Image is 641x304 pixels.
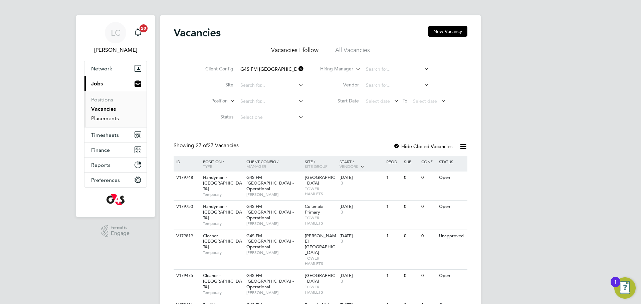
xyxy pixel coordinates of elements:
span: Temporary [203,250,243,255]
div: 0 [402,230,420,242]
div: [DATE] [340,204,383,210]
a: 20 [131,22,145,43]
span: [PERSON_NAME] [246,192,301,197]
span: [GEOGRAPHIC_DATA] [305,175,335,186]
div: 1 [385,172,402,184]
button: New Vacancy [428,26,467,37]
span: Engage [111,231,130,236]
li: Vacancies I follow [271,46,318,58]
div: 0 [402,201,420,213]
a: Placements [91,115,119,121]
div: V179819 [175,230,198,242]
span: G4S FM [GEOGRAPHIC_DATA] - Operational [246,273,294,290]
a: Positions [91,96,113,103]
div: 1 [614,282,617,291]
div: 0 [420,270,437,282]
span: [PERSON_NAME][GEOGRAPHIC_DATA] [305,233,336,256]
div: Sub [402,156,420,167]
div: [DATE] [340,175,383,181]
span: Finance [91,147,110,153]
span: Timesheets [91,132,119,138]
span: Cleaner - [GEOGRAPHIC_DATA] [203,233,242,250]
label: Vendor [320,82,359,88]
span: LC [111,28,121,37]
label: Position [189,98,228,104]
span: [PERSON_NAME] [246,221,301,226]
span: Temporary [203,290,243,295]
span: [GEOGRAPHIC_DATA] [305,273,335,284]
button: Timesheets [84,127,147,142]
span: 3 [340,210,344,215]
div: [DATE] [340,273,383,279]
a: LC[PERSON_NAME] [84,22,147,54]
label: Client Config [195,66,233,72]
span: Cleaner - [GEOGRAPHIC_DATA] [203,273,242,290]
label: Start Date [320,98,359,104]
span: G4S FM [GEOGRAPHIC_DATA] - Operational [246,175,294,192]
span: Vendors [340,164,358,169]
span: 3 [340,181,344,186]
input: Search for... [364,81,429,90]
span: Site Group [305,164,328,169]
span: To [401,96,409,105]
button: Network [84,61,147,76]
div: Site / [303,156,338,172]
span: G4S FM [GEOGRAPHIC_DATA] - Operational [246,233,294,250]
a: Go to home page [84,194,147,205]
span: [PERSON_NAME] [246,290,301,295]
input: Search for... [364,65,429,74]
span: 20 [140,24,148,32]
span: Temporary [203,192,243,197]
li: All Vacancies [335,46,370,58]
a: Powered byEngage [101,225,130,238]
button: Finance [84,142,147,157]
span: TOWER HAMLETS [305,215,337,226]
input: Search for... [238,97,304,106]
span: TOWER HAMLETS [305,284,337,295]
span: Temporary [203,221,243,226]
button: Preferences [84,173,147,187]
div: Unapproved [437,230,466,242]
span: Columbia Primary [305,204,324,215]
span: Jobs [91,80,103,87]
input: Search for... [238,81,304,90]
nav: Main navigation [76,15,155,217]
div: Status [437,156,466,167]
div: ID [175,156,198,167]
div: V179748 [175,172,198,184]
label: Hide Closed Vacancies [393,143,453,149]
span: Reports [91,162,111,168]
span: Preferences [91,177,120,183]
div: Open [437,172,466,184]
span: Manager [246,164,266,169]
label: Status [195,114,233,120]
span: Handyman - [GEOGRAPHIC_DATA] [203,175,242,192]
div: 0 [420,230,437,242]
h2: Vacancies [174,26,221,39]
button: Jobs [84,76,147,91]
div: Client Config / [245,156,303,172]
span: 3 [340,279,344,284]
div: 0 [402,270,420,282]
div: 1 [385,270,402,282]
span: Handyman - [GEOGRAPHIC_DATA] [203,204,242,221]
span: Network [91,65,112,72]
input: Search for... [238,65,304,74]
span: Select date [413,98,437,104]
span: Select date [366,98,390,104]
div: Jobs [84,91,147,127]
span: [PERSON_NAME] [246,250,301,255]
img: g4s-logo-retina.png [106,194,125,205]
div: Reqd [385,156,402,167]
div: V179475 [175,270,198,282]
div: V179750 [175,201,198,213]
a: Vacancies [91,106,116,112]
button: Open Resource Center, 1 new notification [614,277,636,299]
span: TOWER HAMLETS [305,256,337,266]
div: Position / [198,156,245,172]
div: 1 [385,201,402,213]
span: 3 [340,239,344,244]
div: [DATE] [340,233,383,239]
div: 0 [420,172,437,184]
span: G4S FM [GEOGRAPHIC_DATA] - Operational [246,204,294,221]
